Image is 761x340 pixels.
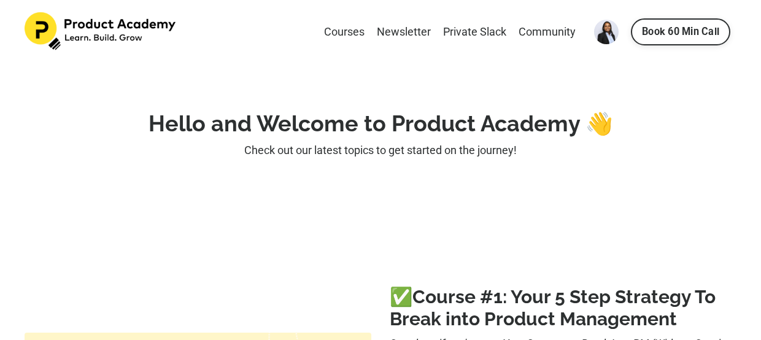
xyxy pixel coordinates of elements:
[390,286,493,307] b: ✅
[519,23,576,41] a: Community
[25,12,178,50] img: Product Academy Logo
[324,23,365,41] a: Courses
[412,286,493,307] a: Course #
[390,286,716,330] a: 1: Your 5 Step Strategy To Break into Product Management
[149,110,613,136] strong: Hello and Welcome to Product Academy 👋
[25,142,736,160] p: Check out our latest topics to get started on the journey!
[631,18,730,45] a: Book 60 Min Call
[443,23,506,41] a: Private Slack
[377,23,431,41] a: Newsletter
[594,20,619,44] img: User Avatar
